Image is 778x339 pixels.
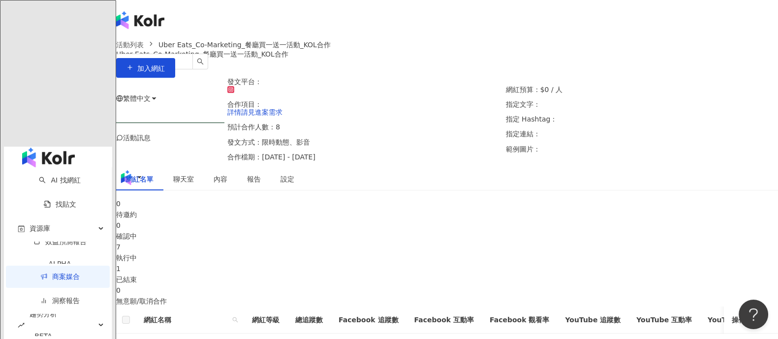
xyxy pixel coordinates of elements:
[700,307,771,334] th: YouTube 觀看率
[227,108,282,116] a: 詳情請見進案需求
[227,100,499,116] p: 合作項目：
[123,134,151,142] span: 活動訊息
[126,174,154,185] div: 網紅名單
[227,78,499,93] p: 發文平台：
[557,307,628,334] th: YouTube 追蹤數
[406,307,481,334] th: Facebook 互動率
[116,263,778,274] div: 1
[39,176,80,184] a: searchAI 找網紅
[137,64,165,72] span: 加入網紅
[247,174,261,185] div: 報告
[40,297,80,305] a: 洞察報告
[114,39,146,50] a: 活動列表
[506,115,778,123] p: 指定 Hashtag：
[173,176,194,183] span: 聊天室
[116,198,778,209] div: 0
[144,314,228,325] span: 網紅名稱
[44,200,76,208] a: 找貼文
[739,300,768,329] iframe: Help Scout Beacon - Open
[506,145,778,153] p: 範例圖片：
[214,174,227,185] div: 內容
[116,58,175,78] button: 加入網紅
[506,130,778,138] p: 指定連結：
[40,273,80,280] a: 商案媒合
[506,86,778,93] p: 網紅預算：$0 / 人
[18,238,102,275] a: 效益預測報告ALPHA
[232,317,238,323] span: search
[116,50,288,58] span: Uber Eats_Co-Marketing_餐廳買一送一活動_KOL合作
[116,11,164,29] img: logo
[116,209,778,220] div: 待邀約
[116,252,778,263] div: 執行中
[30,217,50,240] span: 資源庫
[116,242,778,252] div: 7
[158,41,331,49] span: Uber Eats_Co-Marketing_餐廳買一送一活動_KOL合作
[227,123,499,131] p: 預計合作人數：8
[628,307,700,334] th: YouTube 互動率
[116,274,778,285] div: 已結束
[116,296,778,307] div: 無意願/取消合作
[116,231,778,242] div: 確認中
[116,285,778,296] div: 0
[331,307,406,334] th: Facebook 追蹤數
[22,148,75,167] img: logo
[227,138,499,146] p: 發文方式：限時動態、影音
[230,312,240,327] span: search
[724,307,778,334] th: 操作
[482,307,557,334] th: Facebook 觀看率
[244,307,287,334] th: 網紅等級
[227,153,499,161] p: 合作檔期：[DATE] - [DATE]
[506,100,778,108] p: 指定文字：
[287,307,331,334] th: 總追蹤數
[116,220,778,231] div: 0
[280,174,294,185] div: 設定
[197,58,204,65] span: search
[18,322,25,329] span: rise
